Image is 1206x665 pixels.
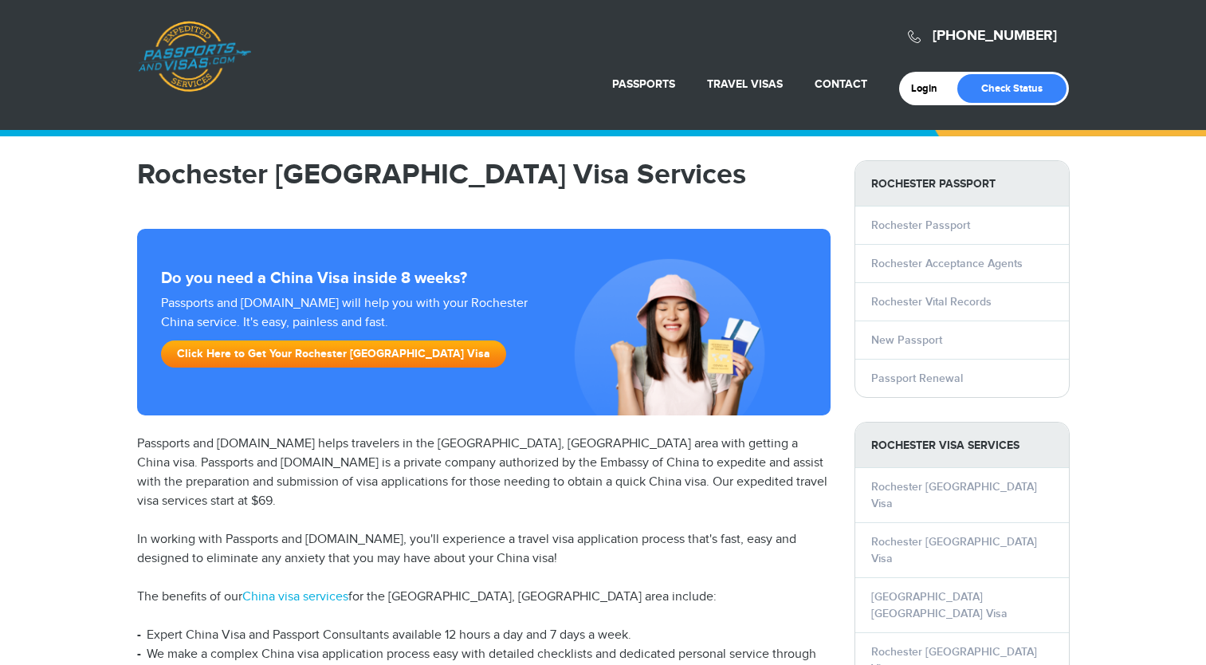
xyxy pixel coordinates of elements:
a: Click Here to Get Your Rochester [GEOGRAPHIC_DATA] Visa [161,340,506,368]
strong: Rochester Passport [855,161,1069,207]
a: [GEOGRAPHIC_DATA] [GEOGRAPHIC_DATA] Visa [871,590,1008,620]
a: Contact [815,77,867,91]
a: China visa services [242,589,348,604]
p: In working with Passports and [DOMAIN_NAME], you'll experience a travel visa application process ... [137,530,831,569]
a: Check Status [957,74,1067,103]
a: Passport Renewal [871,372,963,385]
p: The benefits of our for the [GEOGRAPHIC_DATA], [GEOGRAPHIC_DATA] area include: [137,588,831,607]
a: Rochester [GEOGRAPHIC_DATA] Visa [871,535,1037,565]
a: Passports [612,77,675,91]
p: Passports and [DOMAIN_NAME] helps travelers in the [GEOGRAPHIC_DATA], [GEOGRAPHIC_DATA] area with... [137,435,831,511]
a: Passports & [DOMAIN_NAME] [138,21,251,92]
a: Travel Visas [707,77,783,91]
li: Expert China Visa and Passport Consultants available 12 hours a day and 7 days a week. [137,626,831,645]
a: Rochester Acceptance Agents [871,257,1023,270]
strong: Do you need a China Visa inside 8 weeks? [161,269,807,288]
a: Rochester Passport [871,218,970,232]
strong: Rochester Visa Services [855,423,1069,468]
div: Passports and [DOMAIN_NAME] will help you with your Rochester China service. It's easy, painless ... [155,294,539,376]
a: New Passport [871,333,942,347]
a: Rochester [GEOGRAPHIC_DATA] Visa [871,480,1037,510]
a: Rochester Vital Records [871,295,992,309]
a: Login [911,82,949,95]
h1: Rochester [GEOGRAPHIC_DATA] Visa Services [137,160,831,189]
a: [PHONE_NUMBER] [933,27,1057,45]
